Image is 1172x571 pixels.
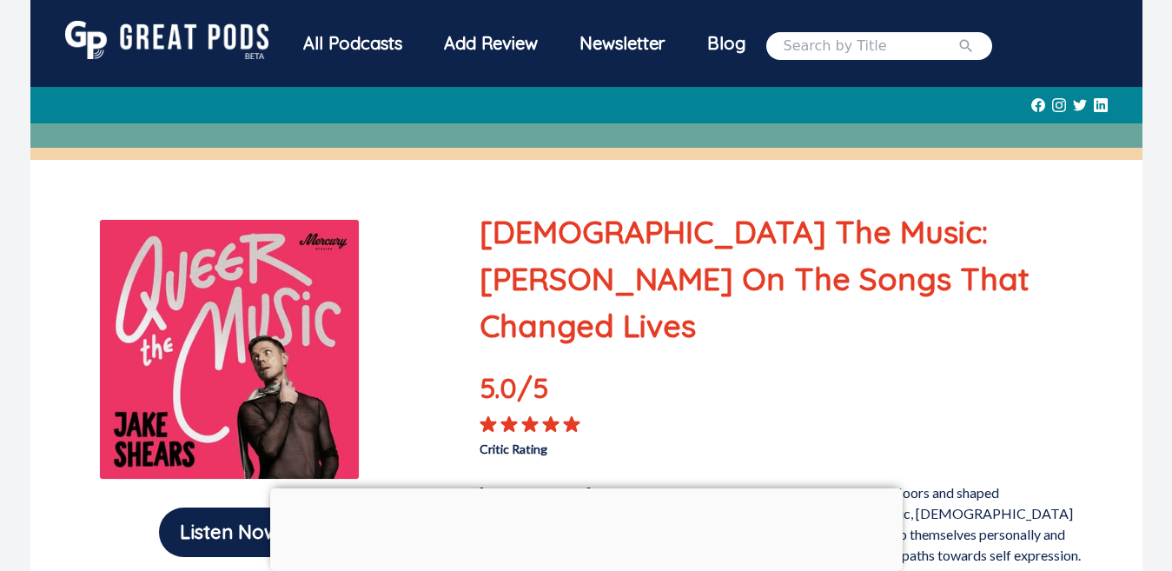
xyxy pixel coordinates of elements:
[423,21,559,66] a: Add Review
[480,209,1087,349] p: [DEMOGRAPHIC_DATA] The Music: [PERSON_NAME] On The Songs That Changed Lives
[559,21,686,66] div: Newsletter
[282,21,423,70] a: All Podcasts
[559,21,686,70] a: Newsletter
[99,219,360,480] img: Queer The Music: Jake Shears On The Songs That Changed Lives
[784,36,957,56] input: Search by Title
[159,508,300,557] button: Listen Now
[480,433,783,458] p: Critic Rating
[282,21,423,66] div: All Podcasts
[65,21,268,59] img: GreatPods
[686,21,766,66] a: Blog
[480,367,601,415] p: 5.0 /5
[270,488,903,567] iframe: Advertisement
